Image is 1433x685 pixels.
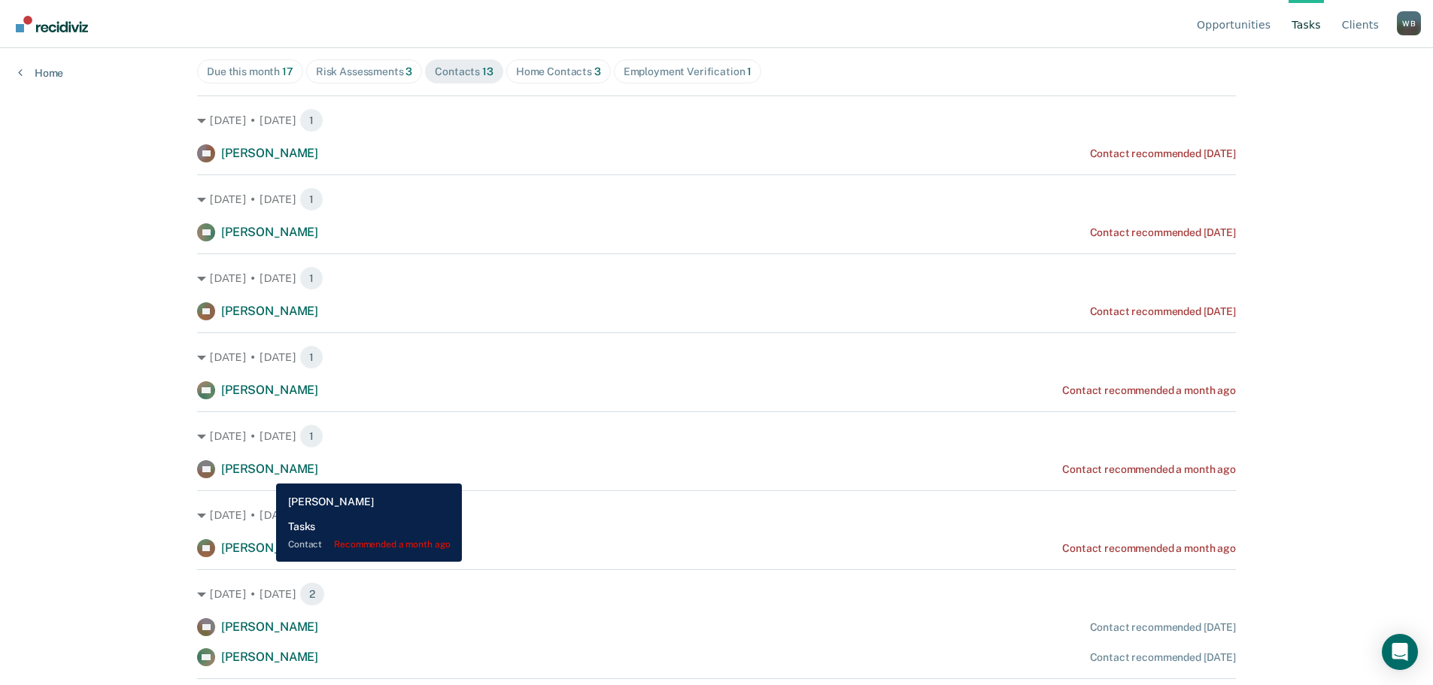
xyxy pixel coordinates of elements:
div: [DATE] • [DATE] 1 [197,345,1236,369]
div: [DATE] • [DATE] 1 [197,108,1236,132]
span: [PERSON_NAME] [221,620,318,634]
div: Contact recommended [DATE] [1090,651,1236,664]
div: [DATE] • [DATE] 2 [197,582,1236,606]
a: Home [18,66,63,80]
button: Profile dropdown button [1397,11,1421,35]
span: [PERSON_NAME] [221,146,318,160]
div: Home Contacts [516,65,601,78]
div: Contact recommended [DATE] [1090,621,1236,634]
div: Contact recommended [DATE] [1090,147,1236,160]
span: 17 [282,65,293,77]
span: 1 [747,65,751,77]
span: [PERSON_NAME] [221,462,318,476]
div: W B [1397,11,1421,35]
div: Contact recommended [DATE] [1090,226,1236,239]
span: 3 [405,65,412,77]
span: [PERSON_NAME] [221,541,318,555]
span: 3 [594,65,601,77]
span: [PERSON_NAME] [221,225,318,239]
span: 1 [299,266,323,290]
span: 1 [299,187,323,211]
span: 2 [299,582,325,606]
div: Contact recommended a month ago [1062,384,1236,397]
div: Contact recommended a month ago [1062,463,1236,476]
span: 13 [482,65,493,77]
div: Open Intercom Messenger [1382,634,1418,670]
span: 1 [299,345,323,369]
span: 1 [299,424,323,448]
div: Due this month [207,65,293,78]
div: [DATE] • [DATE] 1 [197,503,1236,527]
span: 1 [299,108,323,132]
div: Contacts [435,65,493,78]
div: Contact recommended a month ago [1062,542,1236,555]
span: [PERSON_NAME] [221,383,318,397]
div: Contact recommended [DATE] [1090,305,1236,318]
div: Risk Assessments [316,65,413,78]
span: [PERSON_NAME] [221,650,318,664]
div: [DATE] • [DATE] 1 [197,424,1236,448]
img: Recidiviz [16,16,88,32]
div: [DATE] • [DATE] 1 [197,266,1236,290]
span: 1 [299,503,323,527]
div: [DATE] • [DATE] 1 [197,187,1236,211]
span: [PERSON_NAME] [221,304,318,318]
div: Employment Verification [624,65,752,78]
